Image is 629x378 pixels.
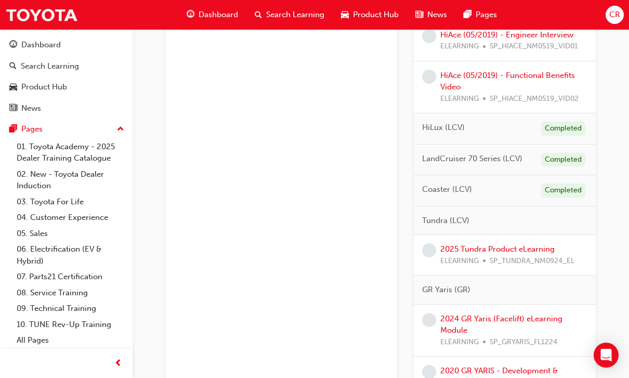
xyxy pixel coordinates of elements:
a: 2024 GR Yaris (Facelift) eLearning Module [440,314,562,335]
div: Open Intercom Messenger [594,343,619,368]
span: News [427,9,447,21]
a: 02. New - Toyota Dealer Induction [12,166,128,194]
a: HiAce (05/2019) - Engineer Interview [440,30,573,40]
span: Coaster (LCV) [422,184,472,195]
span: Tundra (LCV) [422,215,469,227]
span: Product Hub [353,9,399,21]
a: All Pages [12,332,128,348]
div: Completed [541,184,585,198]
a: 01. Toyota Academy - 2025 Dealer Training Catalogue [12,139,128,166]
button: Pages [4,120,128,139]
span: SP_GRYARIS_FL1224 [490,336,557,348]
span: learningRecordVerb_NONE-icon [422,70,436,84]
span: HiLux (LCV) [422,122,465,134]
a: guage-iconDashboard [178,4,246,25]
span: prev-icon [114,357,122,370]
span: up-icon [117,123,124,136]
span: Pages [476,9,497,21]
a: 07. Parts21 Certification [12,269,128,285]
a: News [4,99,128,118]
a: 06. Electrification (EV & Hybrid) [12,241,128,269]
a: 04. Customer Experience [12,210,128,226]
a: Product Hub [4,77,128,97]
a: news-iconNews [407,4,455,25]
div: Pages [21,123,43,135]
div: News [21,102,41,114]
span: car-icon [341,8,349,21]
span: pages-icon [9,125,17,134]
img: Trak [5,3,78,27]
button: DashboardSearch LearningProduct HubNews [4,33,128,120]
a: 09. Technical Training [12,301,128,317]
span: GR Yaris (GR) [422,284,470,296]
span: LandCruiser 70 Series (LCV) [422,153,522,165]
span: learningRecordVerb_NONE-icon [422,243,436,257]
span: news-icon [9,104,17,113]
button: CR [606,6,624,24]
span: pages-icon [464,8,471,21]
div: Dashboard [21,39,61,51]
span: search-icon [9,62,17,71]
span: Search Learning [266,9,324,21]
span: guage-icon [9,41,17,50]
span: search-icon [255,8,262,21]
span: SP_HIACE_NM0519_VID01 [490,41,578,53]
a: Dashboard [4,35,128,55]
span: CR [609,9,620,21]
span: ELEARNING [440,41,479,53]
a: 10. TUNE Rev-Up Training [12,317,128,333]
span: news-icon [415,8,423,21]
span: car-icon [9,83,17,92]
a: Search Learning [4,57,128,76]
span: ELEARNING [440,255,479,267]
span: guage-icon [187,8,194,21]
a: pages-iconPages [455,4,505,25]
a: 08. Service Training [12,285,128,301]
span: SP_HIACE_NM0519_VID02 [490,93,579,105]
div: Search Learning [21,60,79,72]
a: car-iconProduct Hub [333,4,407,25]
div: Completed [541,122,585,136]
div: Product Hub [21,81,67,93]
a: 05. Sales [12,226,128,242]
span: Dashboard [199,9,238,21]
a: 03. Toyota For Life [12,194,128,210]
span: learningRecordVerb_NONE-icon [422,29,436,43]
div: Completed [541,153,585,167]
span: learningRecordVerb_NONE-icon [422,313,436,327]
a: HiAce (05/2019) - Functional Benefits Video [440,71,575,92]
span: ELEARNING [440,93,479,105]
span: ELEARNING [440,336,479,348]
span: SP_TUNDRA_NM0924_EL [490,255,574,267]
a: search-iconSearch Learning [246,4,333,25]
a: 2025 Tundra Product eLearning [440,244,555,254]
